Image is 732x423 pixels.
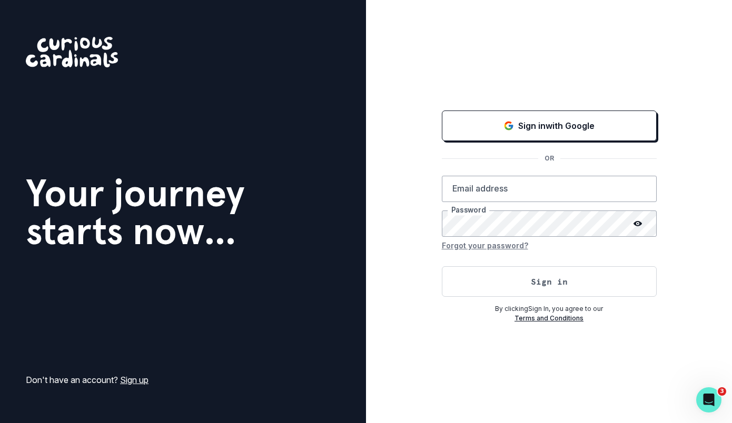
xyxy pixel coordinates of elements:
p: OR [538,154,560,163]
button: Sign in with Google (GSuite) [442,110,657,141]
p: Sign in with Google [518,119,595,132]
h1: Your journey starts now... [26,174,245,250]
p: Don't have an account? [26,374,149,386]
a: Terms and Conditions [515,314,583,322]
a: Sign up [120,375,149,385]
span: 3 [718,387,726,396]
iframe: Intercom live chat [696,387,721,412]
button: Forgot your password? [442,237,528,254]
button: Sign in [442,266,657,297]
img: Curious Cardinals Logo [26,37,118,67]
p: By clicking Sign In , you agree to our [442,304,657,314]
